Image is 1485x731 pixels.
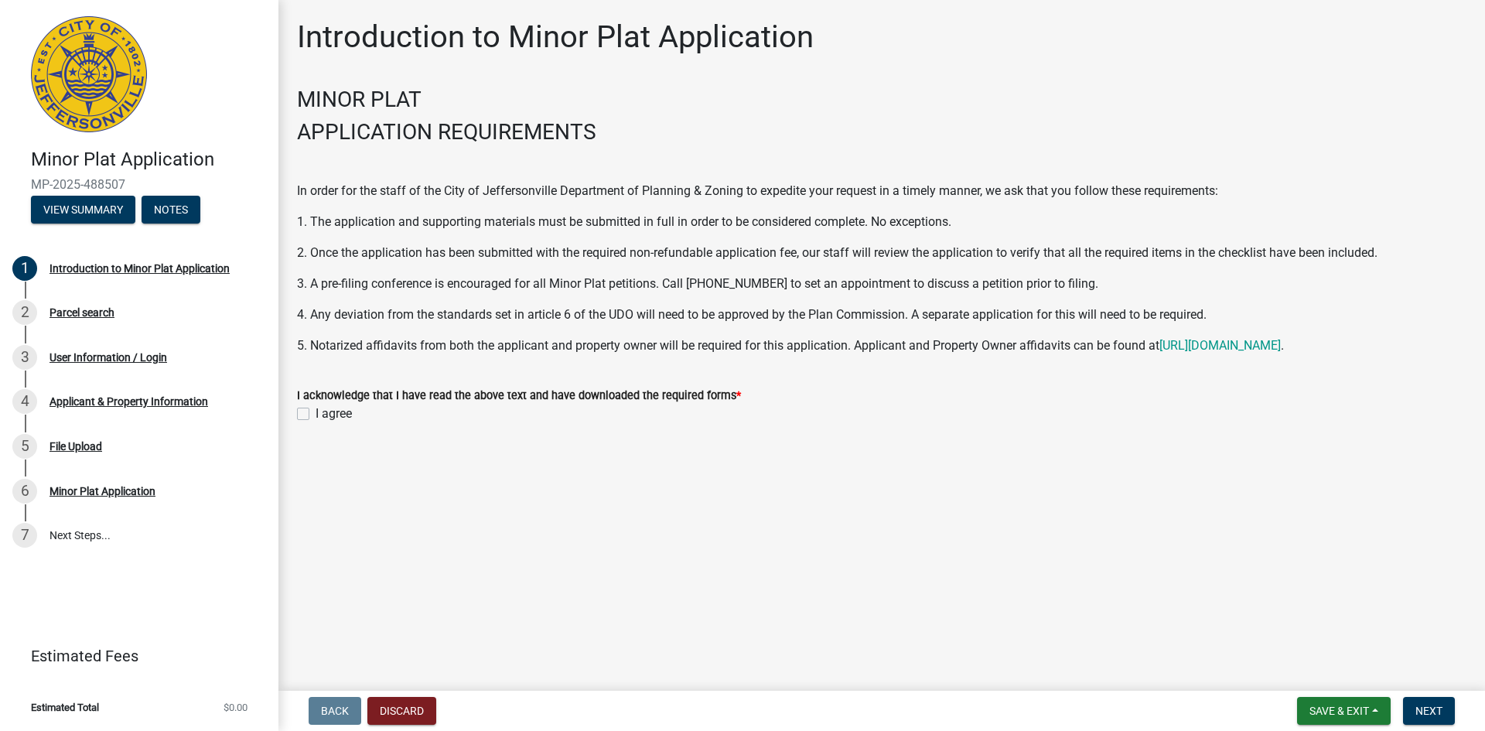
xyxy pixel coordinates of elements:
div: 1 [12,256,37,281]
p: In order for the staff of the City of Jeffersonville Department of Planning & Zoning to expedite ... [297,182,1466,200]
h3: APPLICATION REQUIREMENTS [297,119,1466,145]
div: Minor Plat Application [49,486,155,497]
div: File Upload [49,441,102,452]
h1: Introduction to Minor Plat Application [297,19,814,56]
span: Next [1415,705,1442,717]
div: Applicant & Property Information [49,396,208,407]
div: Introduction to Minor Plat Application [49,263,230,274]
button: Discard [367,697,436,725]
p: 5. Notarized affidavits from both the applicant and property owner will be required for this appl... [297,336,1466,355]
button: Back [309,697,361,725]
p: 3. A pre-filing conference is encouraged for all Minor Plat petitions. Call [PHONE_NUMBER] to set... [297,275,1466,293]
span: $0.00 [224,702,247,712]
p: 1. The application and supporting materials must be submitted in full in order to be considered c... [297,213,1466,231]
button: Next [1403,697,1455,725]
p: 2. Once the application has been submitted with the required non-refundable application fee, our ... [297,244,1466,262]
div: User Information / Login [49,352,167,363]
wm-modal-confirm: Notes [142,204,200,217]
label: I acknowledge that I have read the above text and have downloaded the required forms [297,391,741,401]
span: MP-2025-488507 [31,177,247,192]
div: 5 [12,434,37,459]
div: 6 [12,479,37,504]
div: Parcel search [49,307,114,318]
label: I agree [316,405,352,423]
span: Estimated Total [31,702,99,712]
a: [URL][DOMAIN_NAME] [1159,338,1281,353]
button: Notes [142,196,200,224]
span: Save & Exit [1309,705,1369,717]
span: Back [321,705,349,717]
div: 7 [12,523,37,548]
h3: MINOR PLAT [297,87,1466,113]
div: 3 [12,345,37,370]
h4: Minor Plat Application [31,149,266,171]
div: 2 [12,300,37,325]
wm-modal-confirm: Summary [31,204,135,217]
button: Save & Exit [1297,697,1391,725]
img: City of Jeffersonville, Indiana [31,16,147,132]
a: Estimated Fees [12,640,254,671]
p: 4. Any deviation from the standards set in article 6 of the UDO will need to be approved by the P... [297,306,1466,324]
div: 4 [12,389,37,414]
button: View Summary [31,196,135,224]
